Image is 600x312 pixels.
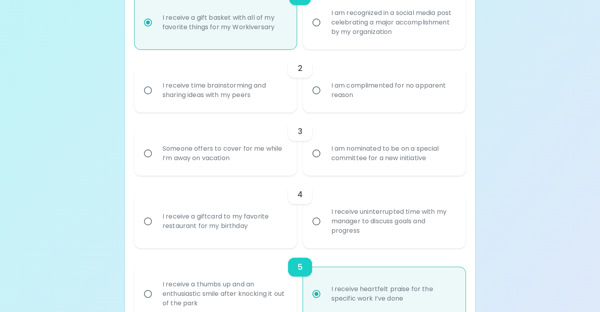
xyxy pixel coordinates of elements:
[325,71,461,109] div: I am complimented for no apparent reason
[325,135,461,172] div: I am nominated to be on a special committee for a new initiative
[156,71,293,109] div: I receive time brainstorming and sharing ideas with my peers
[297,125,302,138] h6: 3
[135,49,465,112] div: choice-group-check
[156,135,293,172] div: Someone offers to cover for me while I’m away on vacation
[135,176,465,248] div: choice-group-check
[156,4,293,41] div: I receive a gift basket with all of my favorite things for my Workiversary
[156,202,293,240] div: I receive a giftcard to my favorite restaurant for my birthday
[297,261,303,273] h6: 5
[325,198,461,245] div: I receive uninterrupted time with my manager to discuss goals and progress
[297,188,303,201] h6: 4
[135,112,465,176] div: choice-group-check
[297,62,302,75] h6: 2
